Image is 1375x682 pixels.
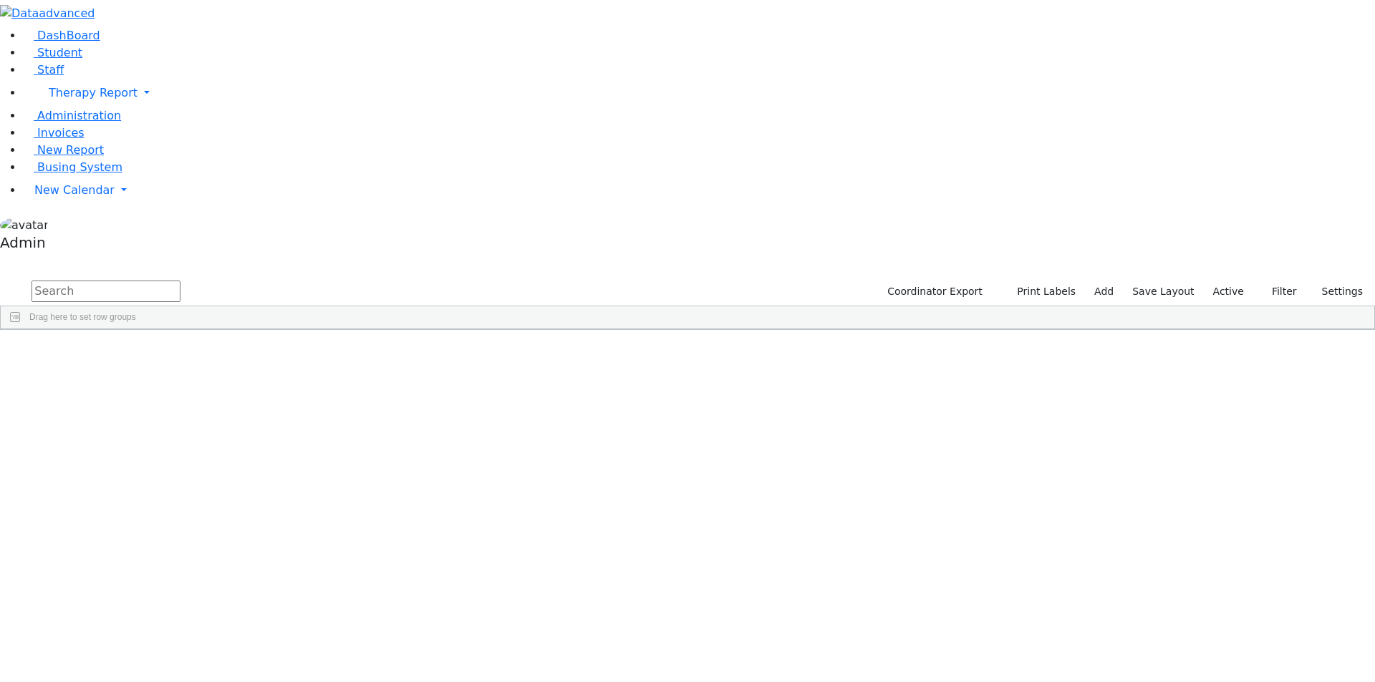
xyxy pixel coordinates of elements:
button: Print Labels [1000,281,1082,303]
span: Administration [37,109,121,122]
span: New Calendar [34,183,115,197]
button: Save Layout [1126,281,1200,303]
button: Settings [1303,281,1369,303]
span: DashBoard [37,29,100,42]
a: Therapy Report [23,79,1375,107]
span: Busing System [37,160,122,174]
a: Busing System [23,160,122,174]
span: Therapy Report [49,86,137,99]
a: Add [1088,281,1120,303]
span: Invoices [37,126,85,140]
a: Invoices [23,126,85,140]
a: New Report [23,143,104,157]
span: Drag here to set row groups [29,312,136,322]
a: Staff [23,63,64,77]
span: Student [37,46,82,59]
a: Administration [23,109,121,122]
label: Active [1207,281,1250,303]
span: New Report [37,143,104,157]
button: Coordinator Export [878,281,989,303]
span: Staff [37,63,64,77]
a: Student [23,46,82,59]
input: Search [32,281,180,302]
a: New Calendar [23,176,1375,205]
a: DashBoard [23,29,100,42]
button: Filter [1253,281,1303,303]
